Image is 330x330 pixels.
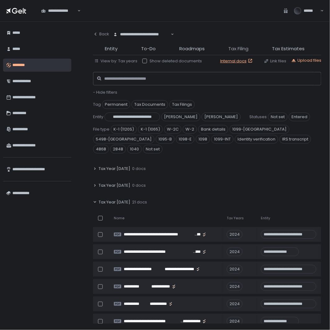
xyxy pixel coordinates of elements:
[261,216,270,221] span: Entity
[132,199,147,205] span: 21 docs
[161,113,200,121] span: [PERSON_NAME]
[227,317,243,326] div: 2024
[235,135,278,144] span: Identity verification
[94,58,137,64] button: View by: Tax years
[291,58,321,63] button: Upload files
[109,28,174,41] div: Search for option
[289,113,310,121] span: Entered
[230,125,289,134] span: 1099-[GEOGRAPHIC_DATA]
[249,114,267,120] span: Statuses
[99,199,130,205] span: Tax Year [DATE]
[93,31,109,37] div: Back
[164,125,181,134] span: W-2C
[227,216,244,221] span: Tax Years
[141,45,156,52] span: To-Do
[138,125,163,134] span: K-1 (1065)
[227,230,243,239] div: 2024
[110,145,126,154] span: 2848
[93,145,109,154] span: 4868
[264,58,286,64] button: Link files
[176,135,194,144] span: 1098-E
[272,45,305,52] span: Tax Estimates
[183,125,197,134] span: W-2
[179,45,205,52] span: Roadmaps
[132,166,146,172] span: 0 docs
[227,282,243,291] div: 2024
[143,145,163,154] span: Not set
[227,247,243,256] div: 2024
[93,90,117,95] button: - Hide filters
[93,28,109,40] button: Back
[127,145,142,154] span: 1040
[268,113,288,121] span: Not set
[132,100,168,109] span: Tax Documents
[169,100,195,109] span: Tax Filings
[202,113,241,121] span: [PERSON_NAME]
[220,58,254,64] a: Internal docs
[99,166,130,172] span: Tax Year [DATE]
[198,125,228,134] span: Bank details
[93,127,109,132] span: File type
[102,100,130,109] span: Permanent
[93,135,154,144] span: 5498-[GEOGRAPHIC_DATA]
[211,135,234,144] span: 1099-INT
[156,135,175,144] span: 1095-B
[114,216,124,221] span: Name
[111,125,137,134] span: K-1 (1120S)
[37,4,81,17] div: Search for option
[99,183,130,188] span: Tax Year [DATE]
[279,135,311,144] span: IRS transcript
[105,45,118,52] span: Entity
[228,45,248,52] span: Tax Filing
[227,265,243,274] div: 2024
[227,300,243,308] div: 2024
[132,183,146,188] span: 0 docs
[196,135,210,144] span: 1098
[93,114,103,120] span: Entity
[93,89,117,95] span: - Hide filters
[93,102,101,107] span: Tag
